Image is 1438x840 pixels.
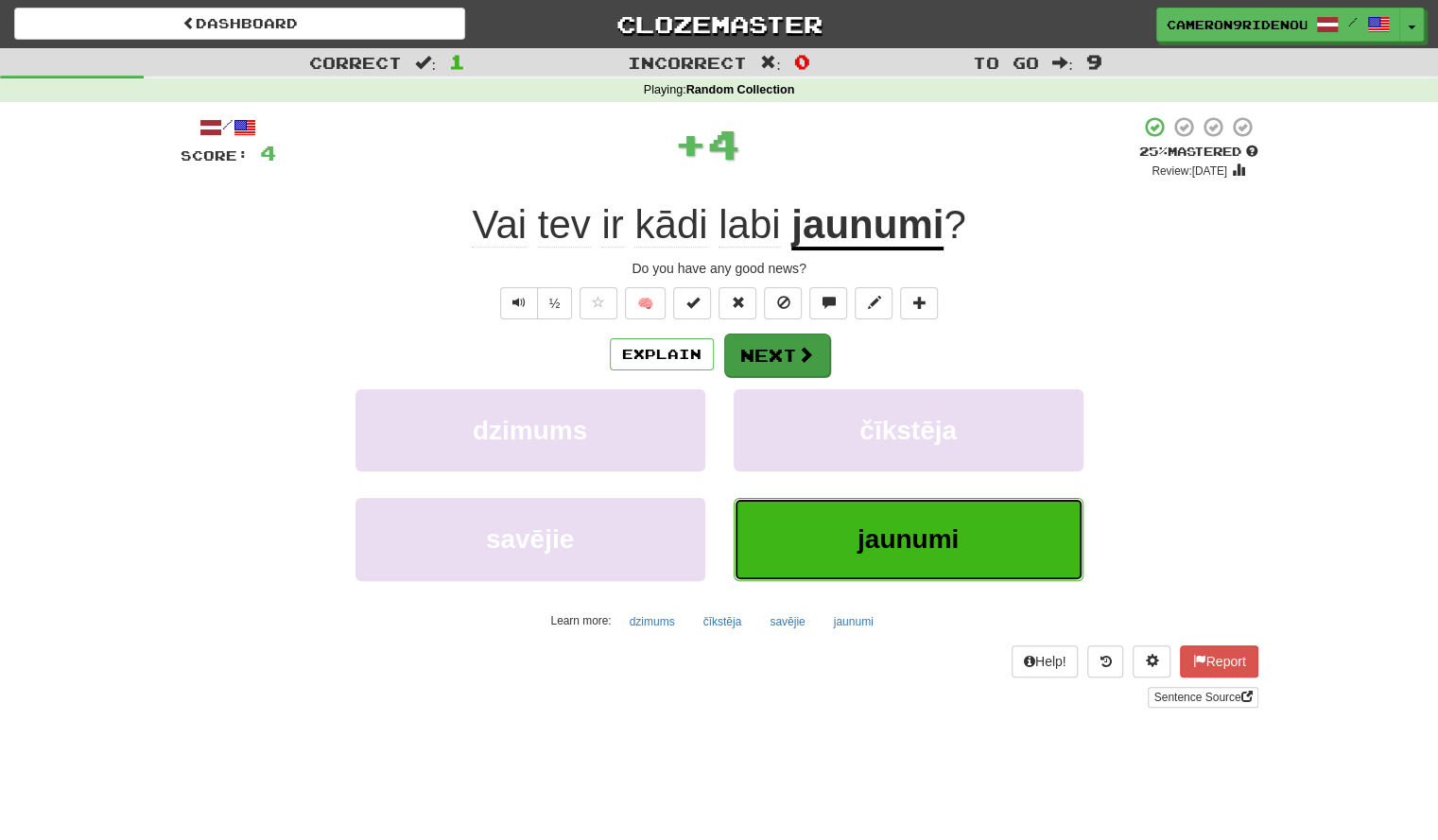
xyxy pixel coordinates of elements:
[1139,144,1168,159] span: 25 %
[355,389,705,471] button: dzimums
[309,53,402,72] span: Correct
[759,608,815,636] button: savējie
[719,287,756,319] button: Reset to 0% Mastered (alt+r)
[355,498,705,580] button: savējie
[580,287,617,319] button: Favorite sentence (alt+f)
[494,8,944,41] a: Clozemaster
[415,55,436,71] span: :
[855,287,892,319] button: Edit sentence (alt+d)
[707,120,740,167] span: 4
[1148,687,1257,708] a: Sentence Source
[550,614,611,627] small: Learn more:
[686,83,795,96] strong: Random Collection
[181,259,1258,278] div: Do you have any good news?
[449,50,465,73] span: 1
[1348,15,1358,28] span: /
[486,524,574,554] span: savējie
[1156,8,1400,42] a: cameron9ridenour /
[1152,164,1227,178] small: Review: [DATE]
[181,147,249,163] span: Score:
[823,608,884,636] button: jaunumi
[764,287,802,319] button: Ignore sentence (alt+i)
[1180,645,1257,677] button: Report
[673,287,711,319] button: Set this sentence to 100% Mastered (alt+m)
[1167,16,1307,33] span: cameron9ridenour
[260,141,276,164] span: 4
[538,202,591,248] span: tev
[610,338,714,370] button: Explain
[760,55,781,71] span: :
[809,287,847,319] button: Discuss sentence (alt+u)
[472,202,527,248] span: Vai
[1086,50,1102,73] span: 9
[858,524,959,554] span: jaunumi
[734,498,1083,580] button: jaunumi
[500,287,538,319] button: Play sentence audio (ctl+space)
[724,334,830,377] button: Next
[625,287,666,319] button: 🧠
[496,287,573,319] div: Text-to-speech controls
[619,608,685,636] button: dzimums
[628,53,747,72] span: Incorrect
[1087,645,1123,677] button: Round history (alt+y)
[791,202,944,250] u: jaunumi
[634,202,707,248] span: kādi
[973,53,1039,72] span: To go
[473,416,587,445] span: dzimums
[1139,144,1258,161] div: Mastered
[693,608,753,636] button: čīkstēja
[859,416,957,445] span: čīkstēja
[1012,645,1079,677] button: Help!
[537,287,573,319] button: ½
[944,202,965,247] span: ?
[734,389,1083,471] button: čīkstēja
[900,287,938,319] button: Add to collection (alt+a)
[14,8,465,40] a: Dashboard
[794,50,810,73] span: 0
[674,115,707,172] span: +
[601,202,623,248] span: ir
[719,202,780,248] span: labi
[1052,55,1073,71] span: :
[181,115,276,139] div: /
